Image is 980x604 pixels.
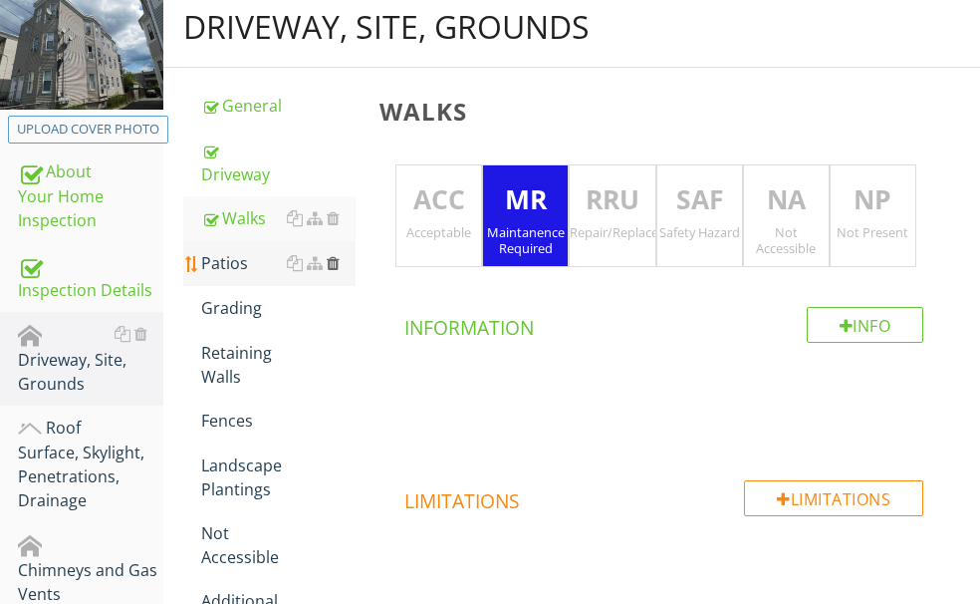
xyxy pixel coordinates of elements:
div: Not Accessible [744,224,829,256]
div: Walks [201,206,356,230]
div: Limitations [744,480,923,516]
p: RRU [570,180,654,220]
div: Repair/Replace/Upgrade [570,224,654,240]
div: Inspection Details [18,252,163,302]
div: Acceptable [396,224,481,240]
div: Not Present [831,224,915,240]
div: Upload cover photo [17,120,159,140]
p: ACC [396,180,481,220]
h4: Information [404,307,923,341]
div: Grading [201,296,356,320]
button: Upload cover photo [8,116,168,144]
p: SAF [657,180,742,220]
p: MR [483,180,568,220]
p: NP [831,180,915,220]
div: Fences [201,409,356,433]
p: NA [744,180,829,220]
div: About Your Home Inspection [18,159,163,233]
div: Patios [201,251,356,275]
div: Maintanence Required [483,224,568,256]
div: General [201,94,356,118]
div: Roof Surface, Skylight, Penetrations, Drainage [18,416,163,513]
div: Driveway [201,139,356,186]
div: Retaining Walls [201,341,356,389]
div: Not Accessible [201,521,356,569]
div: Driveway, Site, Grounds [18,322,163,396]
div: Info [807,307,924,343]
div: Safety Hazard [657,224,742,240]
h3: Walks [379,98,948,125]
div: Driveway, Site, Grounds [183,7,590,47]
h4: Limitations [404,480,923,514]
div: Landscape Plantings [201,453,356,501]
